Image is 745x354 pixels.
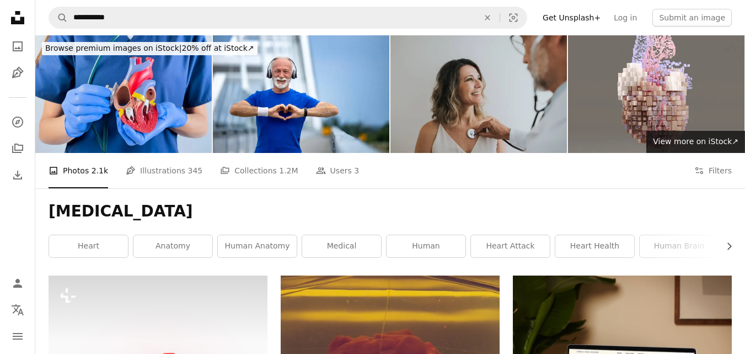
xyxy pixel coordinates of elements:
[500,7,527,28] button: Visual search
[646,131,745,153] a: View more on iStock↗
[188,165,203,177] span: 345
[390,35,567,153] img: Doctor listening to patient's heart with stethoscope
[302,235,381,257] a: medical
[568,35,744,153] img: Digital heart
[133,235,212,257] a: anatomy
[42,42,258,55] div: 20% off at iStock ↗
[354,165,359,177] span: 3
[45,44,181,52] span: Browse premium images on iStock |
[7,299,29,321] button: Language
[126,153,202,188] a: Illustrations 345
[640,235,719,257] a: human brain
[694,153,732,188] button: Filters
[218,235,297,257] a: human anatomy
[7,62,29,84] a: Illustrations
[49,7,527,29] form: Find visuals sitewide
[607,9,644,27] a: Log in
[7,111,29,133] a: Explore
[7,138,29,160] a: Collections
[7,164,29,186] a: Download History
[220,153,298,188] a: Collections 1.2M
[555,235,634,257] a: heart health
[49,7,68,28] button: Search Unsplash
[719,235,732,257] button: scroll list to the right
[49,235,128,257] a: heart
[279,165,298,177] span: 1.2M
[536,9,607,27] a: Get Unsplash+
[652,9,732,27] button: Submit an image
[35,35,212,153] img: Doctor Holding a human heart
[471,235,550,257] a: heart attack
[7,325,29,347] button: Menu
[213,35,389,153] img: Senior man showing heart shape after running training.
[653,137,738,146] span: View more on iStock ↗
[475,7,500,28] button: Clear
[316,153,360,188] a: Users 3
[7,272,29,294] a: Log in / Sign up
[49,202,732,221] h1: [MEDICAL_DATA]
[7,35,29,57] a: Photos
[387,235,465,257] a: human
[35,35,264,62] a: Browse premium images on iStock|20% off at iStock↗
